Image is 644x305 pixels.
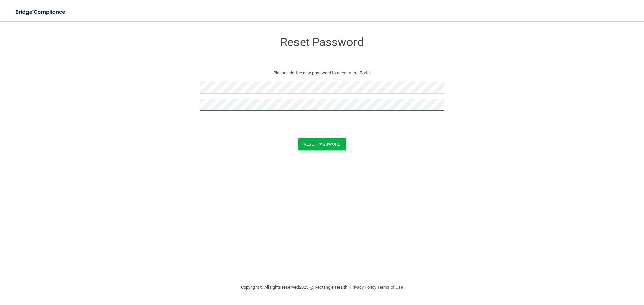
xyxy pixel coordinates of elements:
p: Please add the new password to access the Portal [205,69,439,77]
button: Reset Password [298,138,346,150]
img: bridge_compliance_login_screen.278c3ca4.svg [10,5,72,19]
div: Copyright © All rights reserved 2025 @ Rectangle Health | | [200,277,444,298]
iframe: Drift Widget Chat Controller [528,257,636,284]
h3: Reset Password [200,36,444,48]
a: Terms of Use [377,285,403,290]
a: Privacy Policy [350,285,376,290]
